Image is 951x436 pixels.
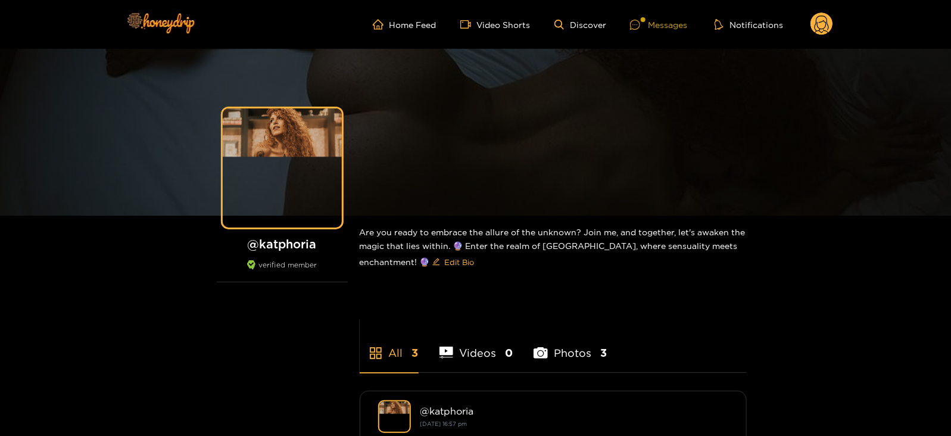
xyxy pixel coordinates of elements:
[360,216,747,281] div: Are you ready to embrace the allure of the unknown? Join me, and together, let's awaken the magic...
[369,346,383,360] span: appstore
[217,260,348,282] div: verified member
[412,345,419,360] span: 3
[439,319,513,372] li: Videos
[217,236,348,251] h1: @ katphoria
[505,345,513,360] span: 0
[432,258,440,267] span: edit
[554,20,606,30] a: Discover
[360,319,419,372] li: All
[420,421,467,427] small: [DATE] 16:57 pm
[711,18,787,30] button: Notifications
[460,19,531,30] a: Video Shorts
[373,19,436,30] a: Home Feed
[460,19,477,30] span: video-camera
[378,400,411,433] img: katphoria
[430,253,477,272] button: editEdit Bio
[373,19,389,30] span: home
[420,406,728,416] div: @ katphoria
[630,18,687,32] div: Messages
[445,256,475,268] span: Edit Bio
[600,345,607,360] span: 3
[534,319,607,372] li: Photos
